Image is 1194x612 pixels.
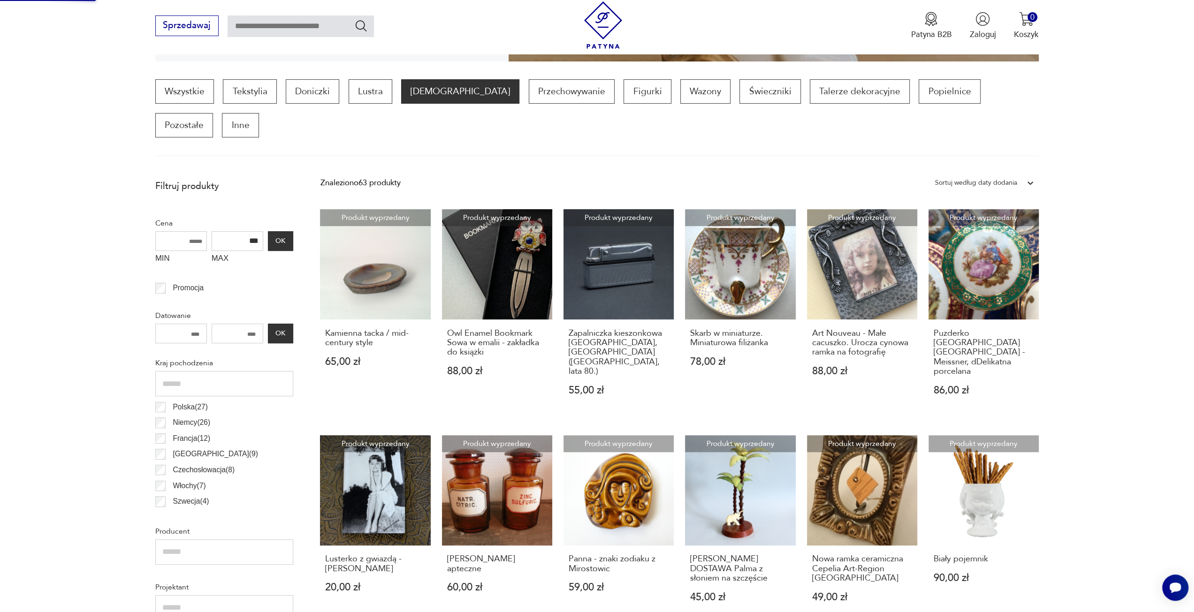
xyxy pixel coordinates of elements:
[934,385,1034,395] p: 86,00 zł
[624,79,671,104] a: Figurki
[155,310,293,322] p: Datowanie
[807,209,917,417] a: Produkt wyprzedanyArt Nouveau - Małe cacuszko. Urocza cynowa ramka na fotografięArt Nouveau - Mał...
[325,554,426,574] h3: Lusterko z gwiazdą - [PERSON_NAME]
[911,12,951,40] a: Ikona medaluPatyna B2B
[173,432,210,445] p: Francja ( 12 )
[911,12,951,40] button: Patyna B2B
[970,29,996,40] p: Zaloguj
[155,525,293,537] p: Producent
[690,329,791,348] h3: Skarb w miniaturze. Miniaturowa filiżanka
[685,209,795,417] a: Produkt wyprzedanySkarb w miniaturze. Miniaturowa filiżankaSkarb w miniaturze. Miniaturowa filiża...
[810,79,910,104] a: Talerze dekoracyjne
[569,582,669,592] p: 59,00 zł
[349,79,392,104] a: Lustra
[155,251,207,269] label: MIN
[934,554,1034,564] h3: Biały pojemnik
[934,329,1034,377] h3: Puzderko [GEOGRAPHIC_DATA] [GEOGRAPHIC_DATA] - Meissner, dDelikatna porcelana
[1027,12,1037,22] div: 0
[447,554,548,574] h3: [PERSON_NAME] apteczne
[155,581,293,593] p: Projektant
[680,79,730,104] a: Wazony
[690,592,791,602] p: 45,00 zł
[569,329,669,377] h3: Zapalniczka kieszonkowa [GEOGRAPHIC_DATA], [GEOGRAPHIC_DATA] ([GEOGRAPHIC_DATA], lata 80.)
[579,1,627,49] img: Patyna - sklep z meblami i dekoracjami vintage
[739,79,800,104] a: Świeczniki
[155,357,293,369] p: Kraj pochodzenia
[569,385,669,395] p: 55,00 zł
[173,416,210,429] p: Niemcy ( 26 )
[325,329,426,348] h3: Kamienna tacka / mid-century style
[173,480,205,492] p: Włochy ( 7 )
[1019,12,1034,26] img: Ikona koszyka
[155,79,214,104] a: Wszystkie
[173,511,258,523] p: [GEOGRAPHIC_DATA] ( 3 )
[320,177,400,189] div: Znaleziono 63 produkty
[812,592,912,602] p: 49,00 zł
[690,357,791,367] p: 78,00 zł
[155,15,219,36] button: Sprzedawaj
[447,329,548,357] h3: Owl Enamel Bookmark Sowa w emalii - zakładka do książki
[970,12,996,40] button: Zaloguj
[155,180,293,192] p: Filtruj produkty
[223,79,276,104] a: Tekstylia
[812,554,912,583] h3: Nowa ramka ceramiczna Cepelia Art-Region [GEOGRAPHIC_DATA]
[173,448,258,460] p: [GEOGRAPHIC_DATA] ( 9 )
[286,79,339,104] a: Doniczki
[268,231,293,251] button: OK
[935,177,1017,189] div: Sortuj według daty dodania
[155,217,293,229] p: Cena
[812,329,912,357] h3: Art Nouveau - Małe cacuszko. Urocza cynowa ramka na fotografię
[155,113,213,137] a: Pozostałe
[911,29,951,40] p: Patyna B2B
[173,464,235,476] p: Czechosłowacja ( 8 )
[1162,574,1188,601] iframe: Smartsupp widget button
[401,79,519,104] a: [DEMOGRAPHIC_DATA]
[173,401,208,413] p: Polska ( 27 )
[212,251,263,269] label: MAX
[690,554,791,583] h3: [PERSON_NAME] DOSTAWA Palma z słoniem na szczęście
[354,19,368,32] button: Szukaj
[529,79,615,104] a: Przechowywanie
[928,209,1039,417] a: Produkt wyprzedanyPuzderko Limoges France - Meissner, dDelikatna porcelanaPuzderko [GEOGRAPHIC_DA...
[563,209,674,417] a: Produkt wyprzedanyZapalniczka kieszonkowa Predom Termet, Polska (PRL, lata 80.)Zapalniczka kieszo...
[447,582,548,592] p: 60,00 zł
[812,366,912,376] p: 88,00 zł
[325,582,426,592] p: 20,00 zł
[1014,12,1039,40] button: 0Koszyk
[569,554,669,574] h3: Panna - znaki zodiaku z Mirostowic
[442,209,552,417] a: Produkt wyprzedanyOwl Enamel Bookmark Sowa w emalii - zakładka do książkiOwl Enamel Bookmark Sowa...
[268,324,293,343] button: OK
[173,282,204,294] p: Promocja
[975,12,990,26] img: Ikonka użytkownika
[325,357,426,367] p: 65,00 zł
[934,573,1034,583] p: 90,00 zł
[173,495,209,507] p: Szwecja ( 4 )
[320,209,430,417] a: Produkt wyprzedanyKamienna tacka / mid-century styleKamienna tacka / mid-century style65,00 zł
[1014,29,1039,40] p: Koszyk
[919,79,980,104] a: Popielnice
[924,12,938,26] img: Ikona medalu
[447,366,548,376] p: 88,00 zł
[222,113,259,137] a: Inne
[155,23,219,30] a: Sprzedawaj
